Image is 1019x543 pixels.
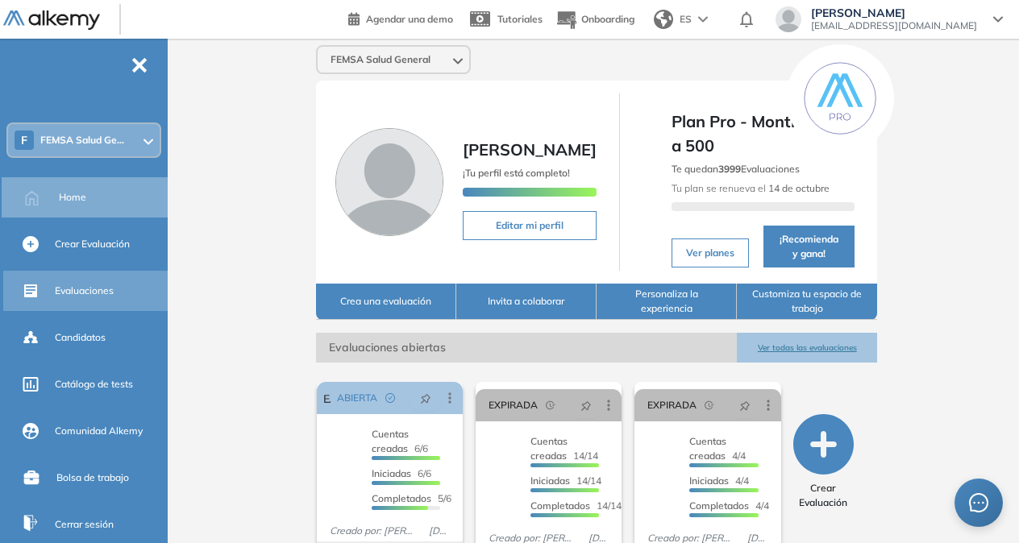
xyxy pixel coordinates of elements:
span: pushpin [739,399,751,412]
span: check-circle [385,393,395,403]
span: 14/14 [530,499,622,512]
span: message [969,493,988,512]
span: Crear Evaluación [788,481,859,510]
span: 4/4 [689,435,746,462]
span: [PERSON_NAME] [811,6,977,19]
span: Home [59,190,86,205]
img: Foto de perfil [335,128,443,236]
span: Crear Evaluación [55,237,130,251]
span: Te quedan Evaluaciones [672,163,800,175]
span: field-time [705,400,714,410]
span: ES [680,12,692,27]
span: Iniciadas [372,467,411,479]
a: Agendar una demo [348,8,453,27]
img: world [654,10,673,29]
span: field-time [546,400,555,410]
button: Invita a colaborar [456,284,597,320]
span: Onboarding [581,13,634,25]
span: Iniciadas [530,475,570,487]
button: Crea una evaluación [316,284,456,320]
span: Creado por: [PERSON_NAME] [323,524,423,538]
button: Crear Evaluación [788,414,859,510]
span: Catálogo de tests [55,377,133,392]
b: 3999 [718,163,741,175]
span: [DATE] [422,524,456,538]
span: ¡Tu perfil está completo! [463,167,570,179]
button: Personaliza la experiencia [597,284,737,320]
span: Agendar una demo [366,13,453,25]
span: Completados [530,499,590,512]
span: pushpin [420,392,431,404]
button: Customiza tu espacio de trabajo [737,284,877,320]
span: Iniciadas [689,475,729,487]
span: Plan Pro - Month - 401 a 500 [672,110,855,158]
img: Logo [3,10,100,31]
span: 6/6 [372,467,431,479]
button: ¡Recomienda y gana! [763,226,855,267]
span: EXPIRADA [647,398,697,412]
span: Candidatos [55,330,106,345]
span: EXPIRADA [489,398,538,412]
span: Comunidad Alkemy [55,424,143,438]
span: 4/4 [689,475,749,487]
span: Cuentas creadas [372,428,409,454]
span: Completados [689,499,749,512]
button: Ver planes [672,238,750,267]
span: Cuentas creadas [530,435,568,462]
span: [PERSON_NAME] [463,139,597,160]
span: Evaluaciones [55,284,114,298]
span: Tutoriales [497,13,543,25]
span: Cerrar sesión [55,517,114,532]
span: Completados [372,492,431,504]
button: Ver todas las evaluaciones [737,333,877,363]
span: Bolsa de trabajo [56,470,129,485]
span: F [21,134,27,147]
span: Tu plan se renueva el [672,182,830,194]
span: Cuentas creadas [689,435,726,462]
span: 14/14 [530,475,601,487]
span: Evaluaciones abiertas [316,333,738,363]
button: Onboarding [555,2,634,37]
button: pushpin [408,385,443,411]
button: pushpin [727,392,763,418]
span: 4/4 [689,499,769,512]
span: [EMAIL_ADDRESS][DOMAIN_NAME] [811,19,977,32]
span: 14/14 [530,435,598,462]
span: 5/6 [372,492,451,504]
span: ABIERTA [337,391,377,405]
button: pushpin [568,392,604,418]
b: 14 de octubre [766,182,830,194]
span: FEMSA Salud General [331,53,430,66]
span: 6/6 [372,428,428,454]
a: Examen 2 Franquicias escuela de auxiliares [323,382,331,414]
img: arrow [698,16,708,23]
span: pushpin [580,399,592,412]
span: FEMSA Salud Ge... [40,134,124,147]
button: Editar mi perfil [463,211,597,240]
